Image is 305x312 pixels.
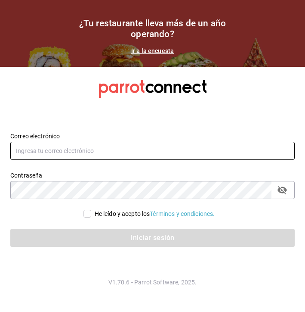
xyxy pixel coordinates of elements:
input: Ingresa tu correo electrónico [10,142,295,160]
a: Ir a la encuesta [131,47,174,54]
div: He leído y acepto los [95,209,215,218]
p: V1.70.6 - Parrot Software, 2025. [10,278,295,287]
a: Términos y condiciones. [150,210,215,217]
label: Correo electrónico [10,133,295,139]
button: passwordField [275,183,290,197]
h1: ¿Tu restaurante lleva más de un año operando? [67,18,239,40]
label: Contraseña [10,172,295,178]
